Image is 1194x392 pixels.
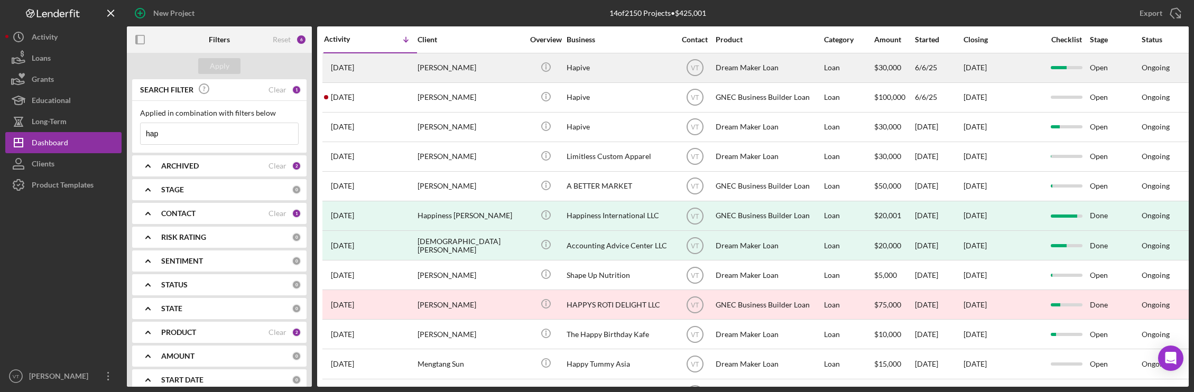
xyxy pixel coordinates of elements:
div: Client [418,35,523,44]
b: STAGE [161,185,184,194]
div: 0 [292,375,301,385]
div: Hapive [567,113,672,141]
div: A BETTER MARKET [567,172,672,200]
div: Open [1090,54,1141,82]
div: Loan [824,172,873,200]
div: $75,000 [874,291,914,319]
div: $30,000 [874,54,914,82]
time: 2022-11-08 17:24 [331,360,354,368]
div: $15,000 [874,350,914,378]
time: 2022-12-01 22:26 [331,330,354,339]
div: Ongoing [1142,330,1170,339]
div: Ongoing [1142,93,1170,101]
div: [PERSON_NAME] [418,172,523,200]
div: Loan [824,202,873,230]
text: VT [691,183,699,190]
time: [DATE] [964,181,987,190]
b: ARCHIVED [161,162,199,170]
div: The Happy Birthday Kafe [567,320,672,348]
div: Clear [269,86,286,94]
time: [DATE] [964,270,987,279]
div: [DATE] [915,261,962,289]
time: 2023-01-20 20:22 [331,211,354,220]
div: Loan [824,320,873,348]
div: Shape Up Nutrition [567,261,672,289]
b: STATUS [161,281,188,289]
div: Loans [32,48,51,71]
div: Open [1090,143,1141,171]
div: [PERSON_NAME] [418,261,523,289]
div: Dream Maker Loan [716,143,821,171]
div: Export [1140,3,1162,24]
time: [DATE] [964,359,987,368]
button: Clients [5,153,122,174]
time: 2025-07-02 15:28 [331,63,354,72]
div: 14 of 2150 Projects • $425,001 [609,9,706,17]
div: Clients [32,153,54,177]
div: [PERSON_NAME] [418,113,523,141]
div: Loan [824,261,873,289]
div: [DATE] [915,291,962,319]
div: 0 [292,304,301,313]
div: Hapive [567,54,672,82]
div: Clear [269,328,286,337]
button: Dashboard [5,132,122,153]
time: [DATE] [964,63,987,72]
b: RISK RATING [161,233,206,241]
div: Mengtang Sun [418,350,523,378]
button: New Project [127,3,205,24]
text: VT [691,301,699,309]
button: Educational [5,90,122,111]
div: $5,000 [874,261,914,289]
b: AMOUNT [161,352,195,360]
button: Export [1129,3,1189,24]
time: 2022-12-06 17:38 [331,301,354,309]
div: Loan [824,143,873,171]
b: START DATE [161,376,203,384]
div: [DEMOGRAPHIC_DATA][PERSON_NAME] [418,231,523,259]
div: [DATE] [915,202,962,230]
div: Dream Maker Loan [716,113,821,141]
div: Dream Maker Loan [716,231,821,259]
text: VT [691,124,699,131]
text: VT [13,374,19,379]
b: PRODUCT [161,328,196,337]
div: 0 [292,232,301,242]
button: VT[PERSON_NAME] [5,366,122,387]
div: Dream Maker Loan [716,320,821,348]
text: VT [691,94,699,101]
div: Apply [210,58,229,74]
time: [DATE] [964,330,987,339]
div: [DATE] [915,172,962,200]
div: GNEC Business Builder Loan [716,202,821,230]
div: GNEC Business Builder Loan [716,83,821,111]
div: $20,000 [874,231,914,259]
div: Reset [273,35,291,44]
div: Dream Maker Loan [716,261,821,289]
text: VT [691,212,699,220]
div: Dream Maker Loan [716,350,821,378]
div: New Project [153,3,195,24]
time: 2025-06-06 04:40 [331,93,354,101]
div: 0 [292,185,301,194]
div: Loan [824,291,873,319]
div: Open [1090,172,1141,200]
div: Ongoing [1142,123,1170,131]
div: Applied in combination with filters below [140,109,299,117]
div: Activity [32,26,58,50]
a: Grants [5,69,122,90]
div: Loan [824,113,873,141]
div: Dashboard [32,132,68,156]
div: Contact [675,35,715,44]
a: Product Templates [5,174,122,195]
time: [DATE] [964,300,987,309]
div: Long-Term [32,111,67,135]
div: Ongoing [1142,271,1170,279]
div: 2 [292,328,301,337]
div: 0 [292,256,301,266]
div: [PERSON_NAME] [418,320,523,348]
a: Activity [5,26,122,48]
div: Stage [1090,35,1141,44]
